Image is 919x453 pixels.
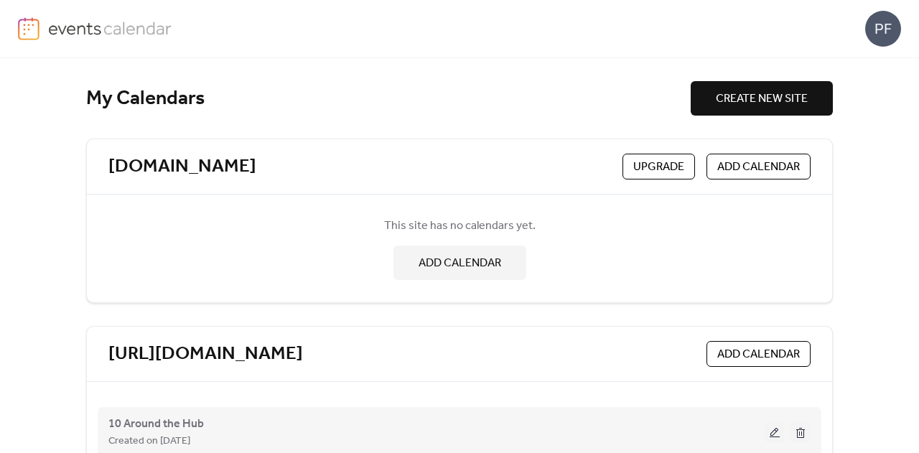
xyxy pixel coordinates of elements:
button: Upgrade [622,154,695,179]
span: Created on [DATE] [108,433,190,450]
span: This site has no calendars yet. [384,218,536,235]
button: CREATE NEW SITE [691,81,833,116]
img: logo-type [48,17,172,39]
div: PF [865,11,901,47]
span: CREATE NEW SITE [716,90,808,108]
span: ADD CALENDAR [419,255,501,272]
a: [URL][DOMAIN_NAME] [108,342,303,366]
a: 10 Around the Hub [108,420,204,428]
a: [DOMAIN_NAME] [108,155,256,179]
button: ADD CALENDAR [706,154,811,179]
span: Upgrade [633,159,684,176]
span: 10 Around the Hub [108,416,204,433]
span: ADD CALENDAR [717,346,800,363]
button: ADD CALENDAR [706,341,811,367]
div: My Calendars [86,86,691,111]
span: ADD CALENDAR [717,159,800,176]
img: logo [18,17,39,40]
button: ADD CALENDAR [393,246,526,280]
